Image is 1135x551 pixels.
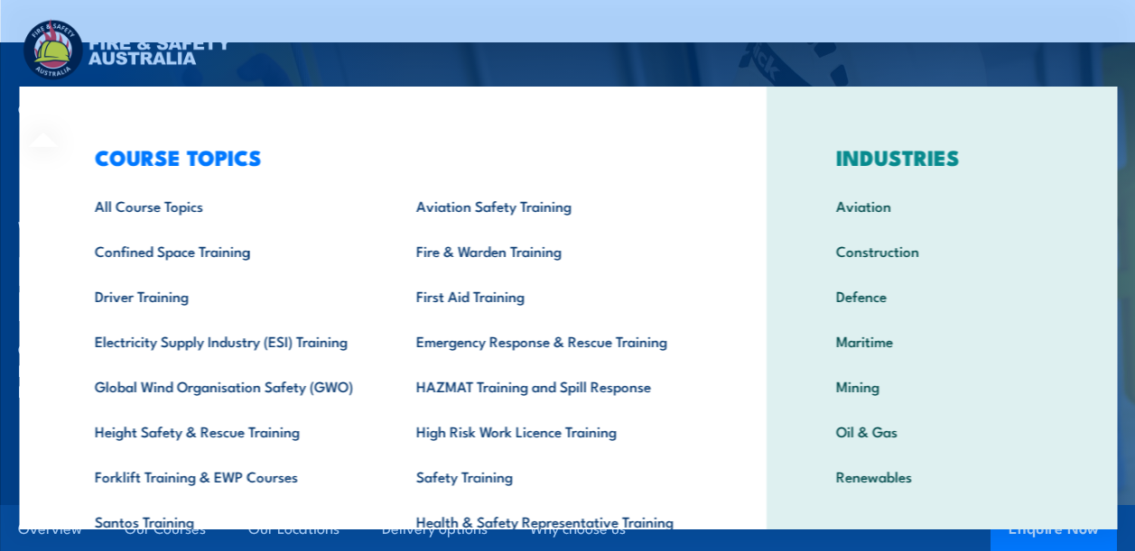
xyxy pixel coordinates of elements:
a: Emergency Response & Rescue Training [387,318,709,363]
a: Fire & Warden Training [387,228,709,273]
a: Forklift Training & EWP Courses [66,454,387,499]
a: Construction [807,228,1075,273]
a: Renewables [807,454,1075,499]
h3: COURSE TOPICS [66,144,709,170]
a: Confined Space Training [66,228,387,273]
a: Santos Training [66,499,387,544]
h3: INDUSTRIES [807,144,1075,170]
a: Mining [807,363,1075,409]
a: Height Safety & Rescue Training [66,409,387,454]
a: High Risk Work Licence Training [387,409,709,454]
a: All Course Topics [66,183,387,228]
a: HAZMAT Training and Spill Response [387,363,709,409]
a: Safety Training [387,454,709,499]
a: Driver Training [66,273,387,318]
a: Maritime [807,318,1075,363]
a: First Aid Training [387,273,709,318]
a: Oil & Gas [807,409,1075,454]
a: Health & Safety Representative Training [387,499,709,544]
a: Aviation [807,183,1075,228]
a: Defence [807,273,1075,318]
a: Aviation Safety Training [387,183,709,228]
a: Electricity Supply Industry (ESI) Training [66,318,387,363]
a: Global Wind Organisation Safety (GWO) [66,363,387,409]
